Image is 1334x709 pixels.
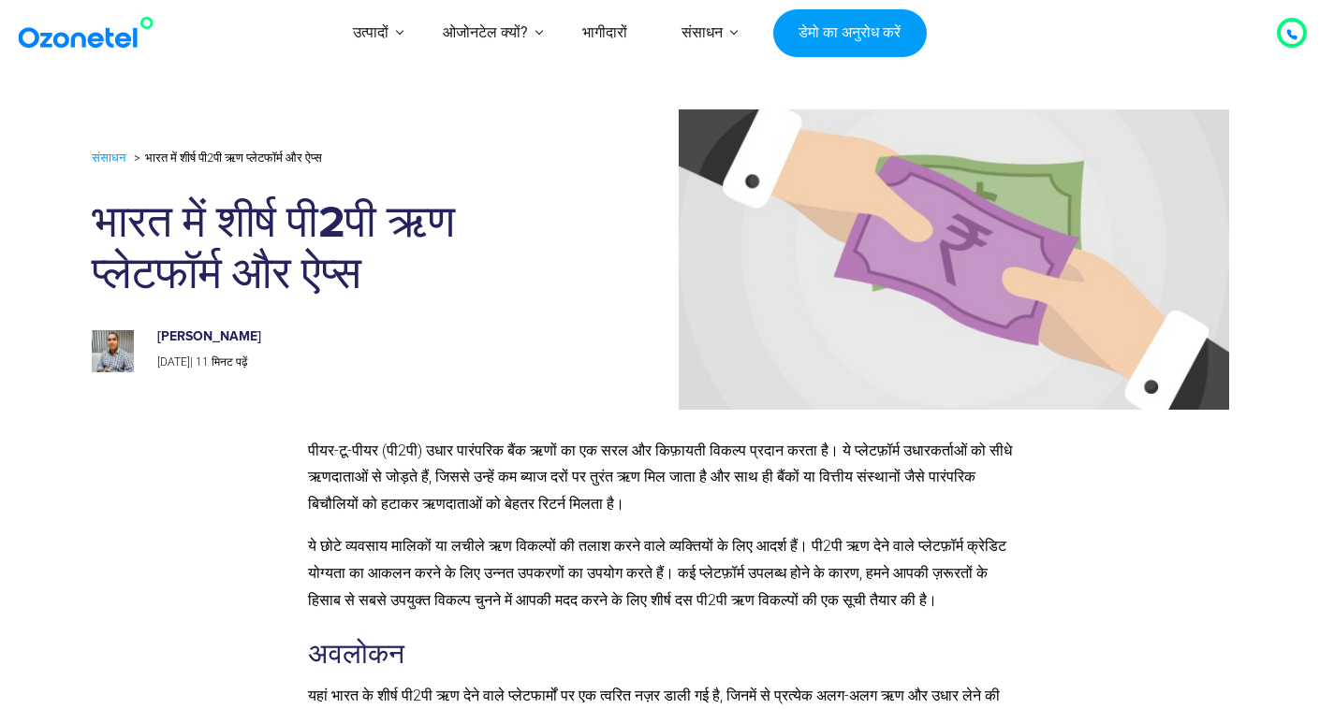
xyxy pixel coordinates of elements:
[145,151,322,165] font: भारत में शीर्ष पी2पी ऋण प्लेटफॉर्म और ऐप्स
[92,151,125,165] font: संसाधन
[190,355,193,369] font: |
[353,23,388,41] font: उत्पादों
[582,23,627,41] font: भागीदारों
[308,441,1012,514] font: पीयर-टू-पीयर (पी2पी) उधार पारंपरिक बैंक ऋणों का एक सरल और किफ़ायती विकल्प प्रदान करता है। ये प्ले...
[196,355,209,369] font: 11
[585,109,1229,409] img: peer-to-peer lending platforms
[799,23,901,41] font: डेमो का अनुरोध करें
[773,9,927,58] a: डेमो का अनुरोध करें
[443,23,528,41] font: ओजोनटेल क्यों?
[157,355,190,369] font: [DATE]
[308,638,404,672] font: अवलोकन
[308,537,1006,609] font: ये छोटे व्यवसाय मालिकों या लचीले ऋण विकल्पों की तलाश करने वाले व्यक्तियों के लिए आदर्श हैं। पी2पी...
[92,330,134,372] img: prashanth-kancherla_avatar-200x200.jpeg
[682,23,723,41] font: संसाधन
[212,355,247,369] font: मिनट पढ़ें
[92,201,455,297] font: भारत में शीर्ष पी2पी ऋण प्लेटफॉर्म और ऐप्स
[92,147,125,168] a: संसाधन
[157,330,261,343] font: [PERSON_NAME]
